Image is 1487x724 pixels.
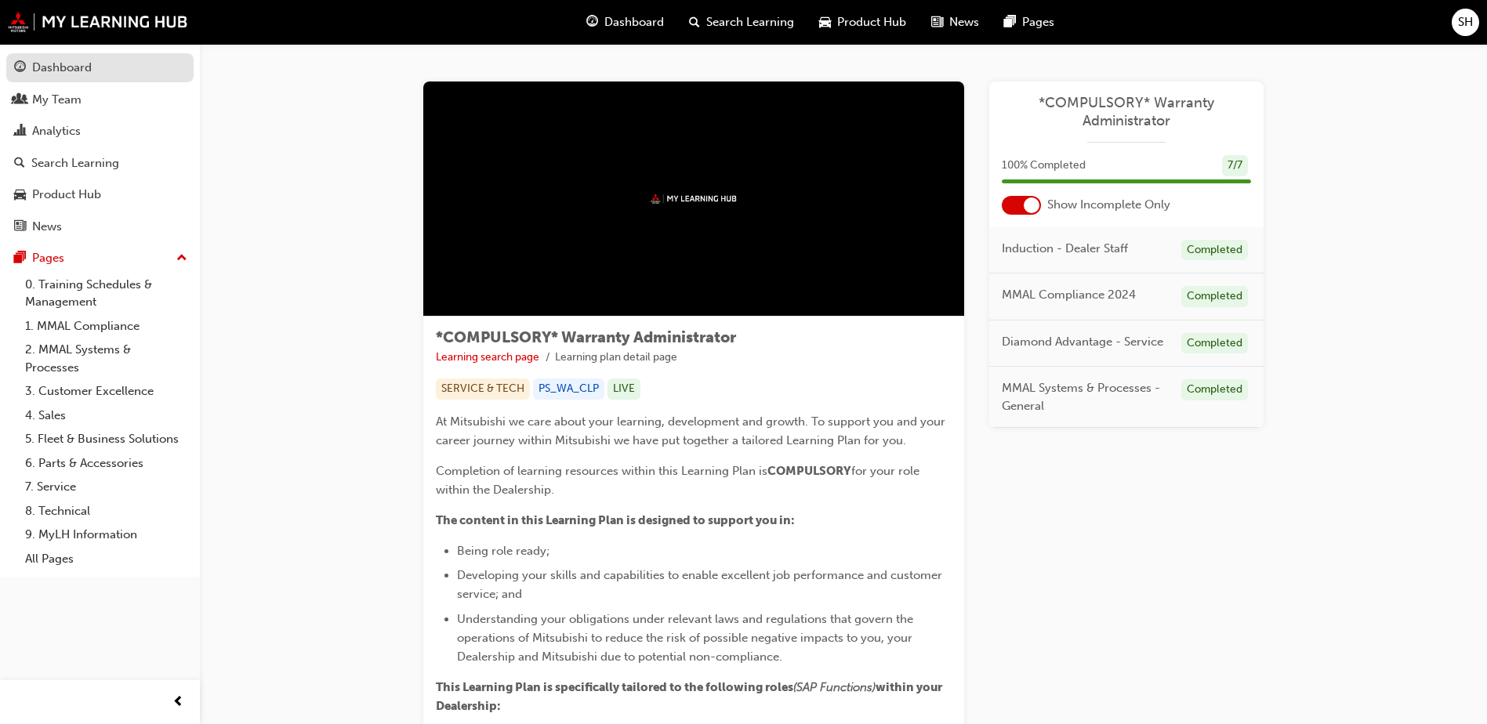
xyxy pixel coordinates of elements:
[14,157,25,171] span: search-icon
[1002,333,1163,351] span: Diamond Advantage - Service
[6,85,194,114] a: My Team
[31,154,119,172] div: Search Learning
[32,186,101,204] div: Product Hub
[533,378,604,400] div: PS_WA_CLP
[1002,286,1136,304] span: MMAL Compliance 2024
[14,188,26,202] span: car-icon
[19,338,194,379] a: 2. MMAL Systems & Processes
[1181,333,1248,354] div: Completed
[1181,240,1248,261] div: Completed
[436,464,923,497] span: for your role within the Dealership.
[1458,13,1473,31] span: SH
[436,464,767,478] span: Completion of learning resources within this Learning Plan is
[436,350,539,364] a: Learning search page
[19,404,194,428] a: 4. Sales
[457,612,916,664] span: Understanding your obligations under relevant laws and regulations that govern the operations of ...
[807,6,919,38] a: car-iconProduct Hub
[1004,13,1016,32] span: pages-icon
[767,464,851,478] span: COMPULSORY
[1181,286,1248,307] div: Completed
[14,125,26,139] span: chart-icon
[6,244,194,273] button: Pages
[8,12,188,32] img: mmal
[457,568,945,601] span: Developing your skills and capabilities to enable excellent job performance and customer service;...
[19,547,194,571] a: All Pages
[1047,196,1170,214] span: Show Incomplete Only
[1002,240,1128,258] span: Induction - Dealer Staff
[32,249,64,267] div: Pages
[555,349,677,367] li: Learning plan detail page
[19,427,194,451] a: 5. Fleet & Business Solutions
[6,50,194,244] button: DashboardMy TeamAnalyticsSearch LearningProduct HubNews
[992,6,1067,38] a: pages-iconPages
[604,13,664,31] span: Dashboard
[19,314,194,338] a: 1. MMAL Compliance
[676,6,807,38] a: search-iconSearch Learning
[32,122,81,140] div: Analytics
[949,13,979,31] span: News
[436,513,795,527] span: The content in this Learning Plan is designed to support you in:
[436,378,530,400] div: SERVICE & TECH
[19,523,194,547] a: 9. MyLH Information
[436,680,945,713] span: within your Dealership:
[837,13,906,31] span: Product Hub
[6,117,194,146] a: Analytics
[6,149,194,178] a: Search Learning
[14,93,26,107] span: people-icon
[436,414,948,447] span: At Mitsubishi we care about your learning, development and growth. To support you and your career...
[793,680,876,694] span: (SAP Functions)
[19,499,194,523] a: 8. Technical
[14,61,26,75] span: guage-icon
[586,13,598,32] span: guage-icon
[689,13,700,32] span: search-icon
[651,194,737,204] img: mmal
[19,475,194,499] a: 7. Service
[607,378,640,400] div: LIVE
[919,6,992,38] a: news-iconNews
[819,13,831,32] span: car-icon
[1181,379,1248,400] div: Completed
[32,59,92,77] div: Dashboard
[6,53,194,82] a: Dashboard
[706,13,794,31] span: Search Learning
[1022,13,1054,31] span: Pages
[931,13,943,32] span: news-icon
[14,220,26,234] span: news-icon
[574,6,676,38] a: guage-iconDashboard
[1002,94,1251,129] a: *COMPULSORY* Warranty Administrator
[6,180,194,209] a: Product Hub
[1002,157,1086,175] span: 100 % Completed
[19,273,194,314] a: 0. Training Schedules & Management
[1002,379,1169,414] span: MMAL Systems & Processes - General
[436,680,793,694] span: This Learning Plan is specifically tailored to the following roles
[6,212,194,241] a: News
[19,379,194,404] a: 3. Customer Excellence
[14,252,26,266] span: pages-icon
[436,328,736,346] span: *COMPULSORY* Warranty Administrator
[176,248,187,269] span: up-icon
[1222,155,1248,176] div: 7 / 7
[19,451,194,476] a: 6. Parts & Accessories
[1452,9,1479,36] button: SH
[32,91,82,109] div: My Team
[457,544,549,558] span: Being role ready;
[32,218,62,236] div: News
[172,693,184,712] span: prev-icon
